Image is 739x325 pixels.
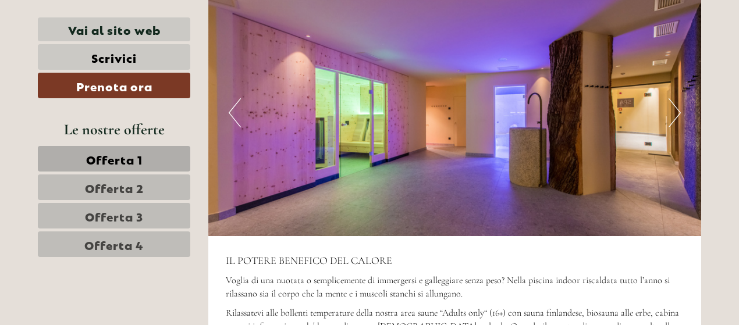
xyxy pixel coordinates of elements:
[85,208,143,224] span: Offerta 3
[38,44,190,70] a: Scrivici
[229,98,241,127] button: Previous
[226,254,392,267] span: IL POTERE BENEFICO DEL CALORE
[38,119,190,140] div: Le nostre offerte
[84,236,144,252] span: Offerta 4
[38,17,190,41] a: Vai al sito web
[85,179,144,195] span: Offerta 2
[38,73,190,98] a: Prenota ora
[669,98,681,127] button: Next
[226,274,684,301] p: Voglia di una nuotata o semplicemente di immergersi e galleggiare senza peso? Nella piscina indoo...
[86,151,143,167] span: Offerta 1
